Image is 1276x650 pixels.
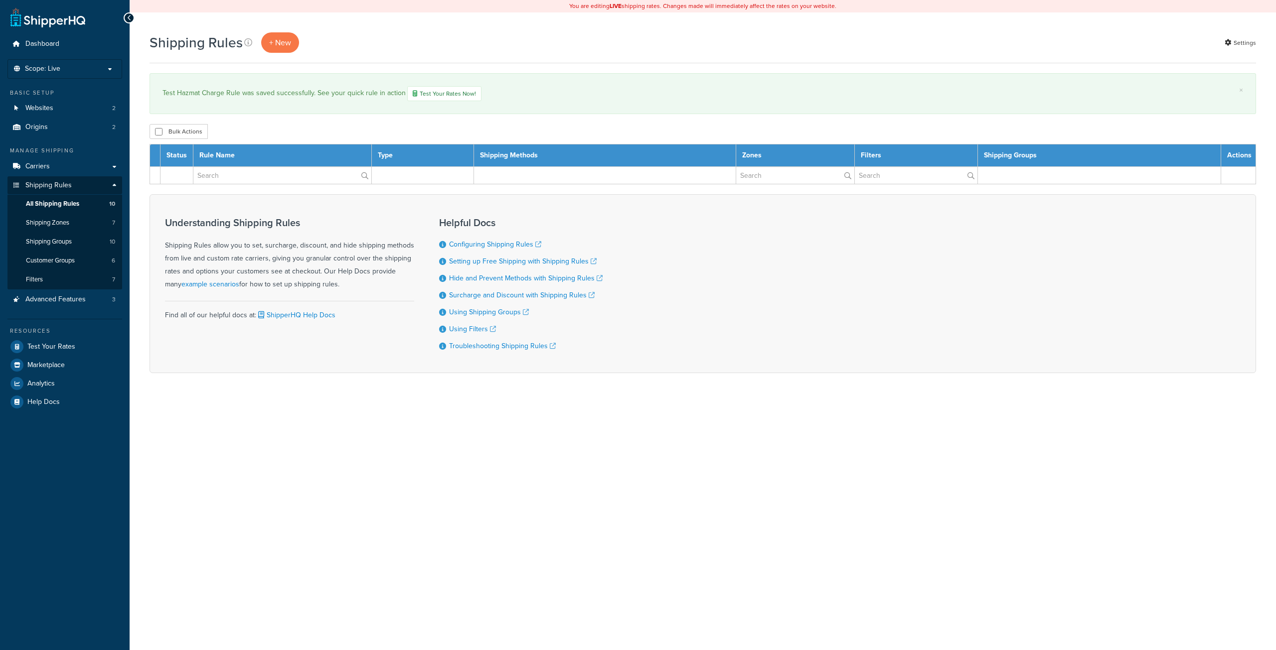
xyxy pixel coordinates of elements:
[25,65,60,73] span: Scope: Live
[10,7,85,27] a: ShipperHQ Home
[26,275,43,284] span: Filters
[449,256,597,266] a: Setting up Free Shipping with Shipping Rules
[261,32,299,53] a: + New
[7,118,122,136] li: Origins
[7,195,122,213] a: All Shipping Rules 10
[165,217,414,291] div: Shipping Rules allow you to set, surcharge, discount, and hide shipping methods from live and cus...
[193,144,372,167] th: Rule Name
[7,118,122,136] a: Origins 2
[193,167,371,184] input: Search
[7,270,122,289] a: Filters 7
[7,233,122,251] a: Shipping Groups 10
[1239,86,1243,94] a: ×
[27,343,75,351] span: Test Your Rates
[855,144,977,167] th: Filters
[7,195,122,213] li: All Shipping Rules
[7,99,122,118] li: Websites
[855,167,977,184] input: Search
[269,37,291,48] span: + New
[112,104,116,113] span: 2
[7,375,122,392] a: Analytics
[25,123,48,131] span: Origins
[25,295,86,304] span: Advanced Features
[26,257,75,265] span: Customer Groups
[112,295,116,304] span: 3
[160,144,193,167] th: Status
[439,217,603,228] h3: Helpful Docs
[449,239,541,250] a: Configuring Shipping Rules
[7,252,122,270] li: Customer Groups
[25,40,59,48] span: Dashboard
[449,307,529,317] a: Using Shipping Groups
[7,252,122,270] a: Customer Groups 6
[25,104,53,113] span: Websites
[181,279,239,289] a: example scenarios
[7,393,122,411] a: Help Docs
[736,144,855,167] th: Zones
[150,124,208,139] button: Bulk Actions
[449,273,603,283] a: Hide and Prevent Methods with Shipping Rules
[110,238,115,246] span: 10
[25,162,50,171] span: Carriers
[7,327,122,335] div: Resources
[27,361,65,370] span: Marketplace
[7,356,122,374] a: Marketplace
[736,167,855,184] input: Search
[7,99,122,118] a: Websites 2
[610,1,622,10] b: LIVE
[449,290,595,300] a: Surcharge and Discount with Shipping Rules
[474,144,736,167] th: Shipping Methods
[165,301,414,322] div: Find all of our helpful docs at:
[112,275,115,284] span: 7
[449,324,496,334] a: Using Filters
[165,217,414,228] h3: Understanding Shipping Rules
[7,233,122,251] li: Shipping Groups
[26,219,69,227] span: Shipping Zones
[112,257,115,265] span: 6
[7,176,122,290] li: Shipping Rules
[7,338,122,356] a: Test Your Rates
[7,176,122,195] a: Shipping Rules
[26,238,72,246] span: Shipping Groups
[371,144,474,167] th: Type
[150,33,243,52] h1: Shipping Rules
[25,181,72,190] span: Shipping Rules
[407,86,481,101] a: Test Your Rates Now!
[256,310,335,320] a: ShipperHQ Help Docs
[26,200,79,208] span: All Shipping Rules
[7,270,122,289] li: Filters
[27,398,60,406] span: Help Docs
[7,290,122,309] li: Advanced Features
[112,219,115,227] span: 7
[1225,36,1256,50] a: Settings
[1221,144,1256,167] th: Actions
[7,35,122,53] a: Dashboard
[109,200,115,208] span: 10
[7,89,122,97] div: Basic Setup
[7,214,122,232] a: Shipping Zones 7
[7,146,122,155] div: Manage Shipping
[449,341,556,351] a: Troubleshooting Shipping Rules
[977,144,1221,167] th: Shipping Groups
[7,157,122,176] a: Carriers
[7,290,122,309] a: Advanced Features 3
[27,380,55,388] span: Analytics
[7,214,122,232] li: Shipping Zones
[112,123,116,131] span: 2
[162,86,1243,101] div: Test Hazmat Charge Rule was saved successfully. See your quick rule in action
